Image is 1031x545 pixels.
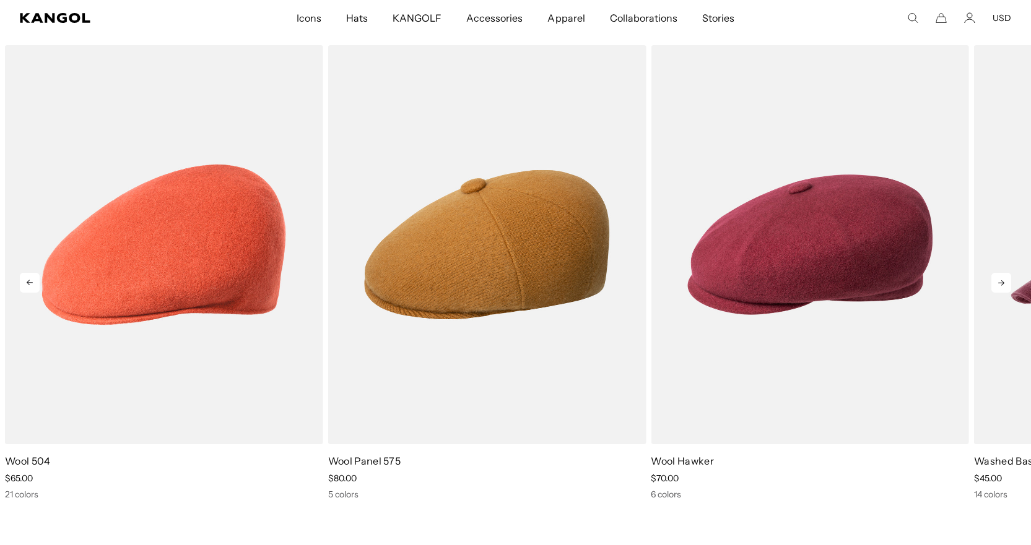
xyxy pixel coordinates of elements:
button: USD [993,12,1011,24]
span: $45.00 [974,473,1002,484]
img: color-cranberry [651,45,969,444]
span: $65.00 [5,473,33,484]
p: Wool Panel 575 [328,454,646,468]
a: Kangol [20,13,196,23]
img: color-rustic-caramel [328,45,646,444]
span: $70.00 [651,473,679,484]
div: 4 of 13 [323,45,646,500]
span: $80.00 [328,473,357,484]
div: 5 of 13 [646,45,969,500]
a: Account [964,12,975,24]
div: 6 colors [651,489,969,500]
img: color-coral-flame [5,45,323,444]
div: 5 colors [328,489,646,500]
p: Wool Hawker [651,454,969,468]
button: Cart [936,12,947,24]
div: 21 colors [5,489,323,500]
summary: Search here [907,12,918,24]
p: Wool 504 [5,454,323,468]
